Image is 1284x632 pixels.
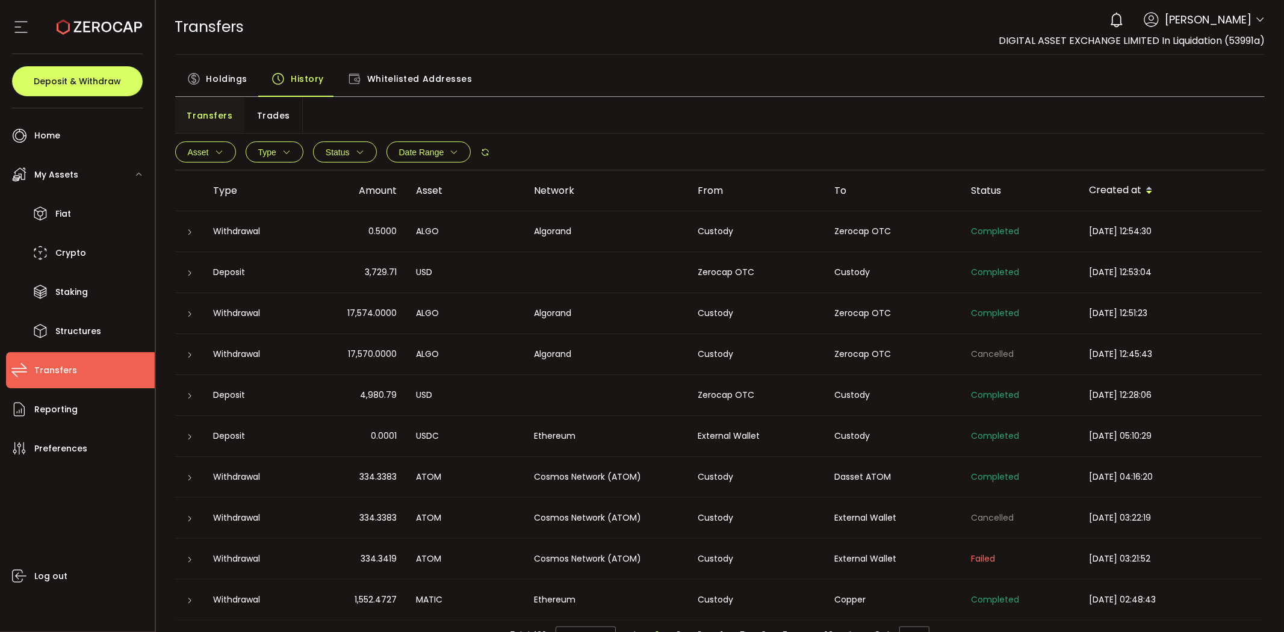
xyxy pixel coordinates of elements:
div: External Wallet [825,552,962,566]
div: Withdrawal [204,306,298,320]
span: [DATE] 03:21:52 [1090,553,1151,565]
span: Log out [34,568,67,585]
span: Completed [972,430,1020,442]
span: Completed [972,225,1020,237]
iframe: Chat Widget [1224,574,1284,632]
span: 3,729.71 [365,265,397,279]
div: USDC [407,429,525,443]
div: Withdrawal [204,593,298,607]
div: Deposit [204,388,298,402]
div: Withdrawal [204,470,298,484]
span: Type [258,147,276,157]
span: Asset [188,147,209,157]
div: Withdrawal [204,552,298,566]
button: Deposit & Withdraw [12,66,143,96]
div: Type [204,184,298,197]
div: Custody [689,225,825,238]
div: Custody [825,388,962,402]
span: [DATE] 12:45:43 [1090,348,1153,360]
button: Status [313,141,377,163]
span: 334.3383 [360,511,397,525]
div: From [689,184,825,197]
div: MATIC [407,593,525,607]
span: Home [34,127,60,144]
div: To [825,184,962,197]
span: Reporting [34,401,78,418]
span: [DATE] 12:54:30 [1090,225,1152,237]
div: ALGO [407,306,525,320]
div: Cosmos Network (ATOM) [525,470,689,484]
div: Custody [689,552,825,566]
div: Algorand [525,306,689,320]
div: Asset [407,184,525,197]
div: Status [962,184,1080,197]
span: Transfers [187,104,233,128]
span: 0.0001 [371,429,397,443]
span: Deposit & Withdraw [34,77,121,85]
span: 334.3419 [361,552,397,566]
span: Cancelled [972,348,1014,360]
div: Zerocap OTC [825,347,962,361]
div: Algorand [525,347,689,361]
span: Cancelled [972,512,1014,524]
span: [DATE] 12:53:04 [1090,266,1152,278]
button: Type [246,141,303,163]
span: [DATE] 12:51:23 [1090,307,1148,319]
div: ATOM [407,511,525,525]
div: Zerocap OTC [825,306,962,320]
div: Cosmos Network (ATOM) [525,552,689,566]
div: Dasset ATOM [825,470,962,484]
div: Custody [689,470,825,484]
div: External Wallet [689,429,825,443]
span: Staking [55,283,88,301]
div: Network [525,184,689,197]
div: Withdrawal [204,347,298,361]
div: Ethereum [525,429,689,443]
div: Custody [825,429,962,443]
span: Fiat [55,205,71,223]
div: Copper [825,593,962,607]
div: Amount [298,184,407,197]
button: Asset [175,141,236,163]
div: Custody [689,511,825,525]
div: Created at [1080,181,1262,201]
span: 17,574.0000 [348,306,397,320]
span: [DATE] 02:48:43 [1090,593,1156,606]
span: 334.3383 [360,470,397,484]
span: History [291,67,324,91]
span: Transfers [34,362,77,379]
div: Withdrawal [204,511,298,525]
div: USD [407,265,525,279]
span: Trades [257,104,290,128]
span: 1,552.4727 [355,593,397,607]
div: ALGO [407,225,525,238]
div: Custody [689,347,825,361]
button: Date Range [386,141,471,163]
div: USD [407,388,525,402]
div: Cosmos Network (ATOM) [525,511,689,525]
span: Completed [972,389,1020,401]
span: Completed [972,307,1020,319]
span: 17,570.0000 [349,347,397,361]
div: Custody [689,593,825,607]
span: Whitelisted Addresses [367,67,473,91]
span: Status [326,147,350,157]
div: Deposit [204,265,298,279]
span: My Assets [34,166,78,184]
span: Date Range [399,147,444,157]
span: Holdings [206,67,247,91]
div: Deposit [204,429,298,443]
span: Failed [972,553,996,565]
div: Zerocap OTC [689,265,825,279]
span: Completed [972,266,1020,278]
span: [DATE] 05:10:29 [1090,430,1152,442]
span: Preferences [34,440,87,457]
span: Crypto [55,244,86,262]
div: ATOM [407,470,525,484]
span: [DATE] 12:28:06 [1090,389,1152,401]
span: DIGITAL ASSET EXCHANGE LIMITED In Liquidation (53991a) [999,34,1265,48]
div: ATOM [407,552,525,566]
div: Withdrawal [204,225,298,238]
span: Completed [972,471,1020,483]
